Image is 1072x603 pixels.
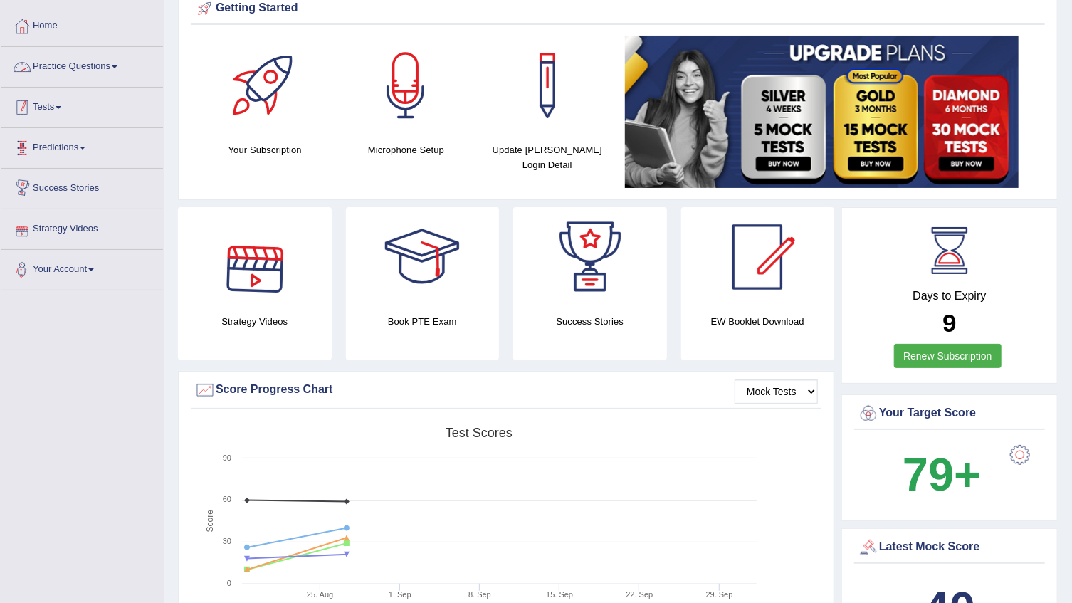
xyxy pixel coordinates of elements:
[223,495,231,503] text: 60
[858,290,1041,303] h4: Days to Expiry
[1,209,163,245] a: Strategy Videos
[1,250,163,285] a: Your Account
[1,169,163,204] a: Success Stories
[468,590,491,599] tspan: 8. Sep
[205,510,215,533] tspan: Score
[201,142,328,157] h4: Your Subscription
[1,6,163,42] a: Home
[223,453,231,462] text: 90
[903,449,981,500] b: 79+
[194,379,818,401] div: Score Progress Chart
[342,142,469,157] h4: Microphone Setup
[546,590,573,599] tspan: 15. Sep
[307,590,333,599] tspan: 25. Aug
[681,314,835,329] h4: EW Booklet Download
[389,590,411,599] tspan: 1. Sep
[346,314,500,329] h4: Book PTE Exam
[178,314,332,329] h4: Strategy Videos
[513,314,667,329] h4: Success Stories
[446,426,513,440] tspan: Test scores
[625,36,1019,188] img: small5.jpg
[858,537,1041,558] div: Latest Mock Score
[223,537,231,545] text: 30
[227,579,231,587] text: 0
[626,590,653,599] tspan: 22. Sep
[858,403,1041,424] div: Your Target Score
[484,142,611,172] h4: Update [PERSON_NAME] Login Detail
[1,128,163,164] a: Predictions
[1,88,163,123] a: Tests
[894,344,1002,368] a: Renew Subscription
[942,309,956,337] b: 9
[1,47,163,83] a: Practice Questions
[706,590,733,599] tspan: 29. Sep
